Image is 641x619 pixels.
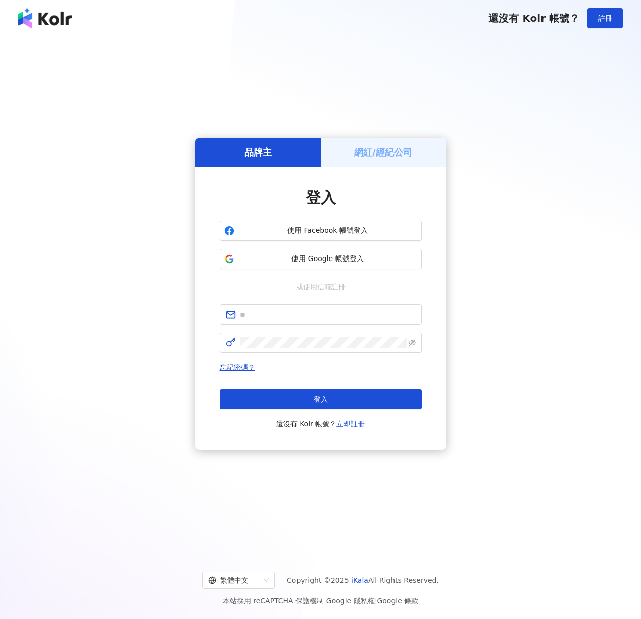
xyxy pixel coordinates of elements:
span: 還沒有 Kolr 帳號？ [488,12,579,24]
span: | [324,597,326,605]
button: 使用 Google 帳號登入 [220,249,422,269]
span: eye-invisible [409,339,416,346]
span: Copyright © 2025 All Rights Reserved. [287,574,439,586]
span: 登入 [306,189,336,207]
a: 立即註冊 [336,420,365,428]
span: 還沒有 Kolr 帳號？ [276,418,365,430]
h5: 品牌主 [244,146,272,159]
span: | [375,597,377,605]
button: 使用 Facebook 帳號登入 [220,221,422,241]
span: 或使用信箱註冊 [289,281,353,292]
a: Google 條款 [377,597,418,605]
h5: 網紅/經紀公司 [354,146,412,159]
a: Google 隱私權 [326,597,375,605]
img: logo [18,8,72,28]
button: 註冊 [587,8,623,28]
span: 使用 Google 帳號登入 [238,254,417,264]
span: 登入 [314,395,328,403]
span: 本站採用 reCAPTCHA 保護機制 [223,595,418,607]
span: 使用 Facebook 帳號登入 [238,226,417,236]
div: 繁體中文 [208,572,260,588]
a: iKala [351,576,368,584]
a: 忘記密碼？ [220,363,255,371]
span: 註冊 [598,14,612,22]
button: 登入 [220,389,422,409]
